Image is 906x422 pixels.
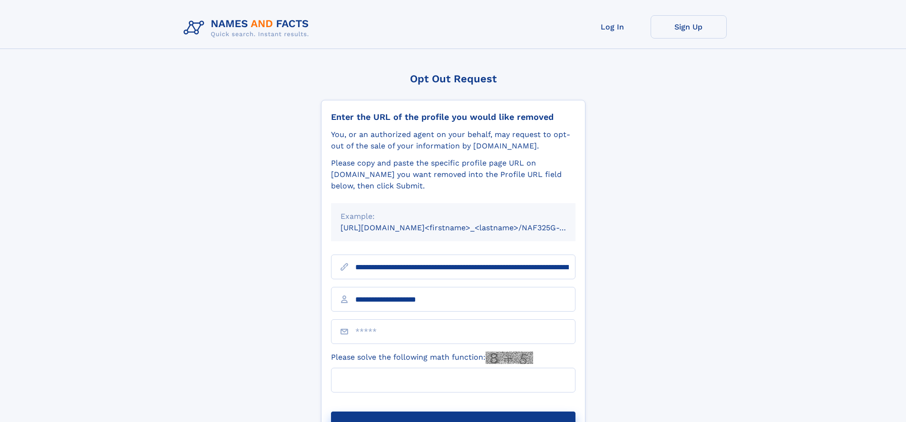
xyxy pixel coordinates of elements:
[341,223,594,232] small: [URL][DOMAIN_NAME]<firstname>_<lastname>/NAF325G-xxxxxxxx
[331,157,575,192] div: Please copy and paste the specific profile page URL on [DOMAIN_NAME] you want removed into the Pr...
[331,129,575,152] div: You, or an authorized agent on your behalf, may request to opt-out of the sale of your informatio...
[180,15,317,41] img: Logo Names and Facts
[331,112,575,122] div: Enter the URL of the profile you would like removed
[341,211,566,222] div: Example:
[651,15,727,39] a: Sign Up
[331,352,533,364] label: Please solve the following math function:
[321,73,585,85] div: Opt Out Request
[575,15,651,39] a: Log In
